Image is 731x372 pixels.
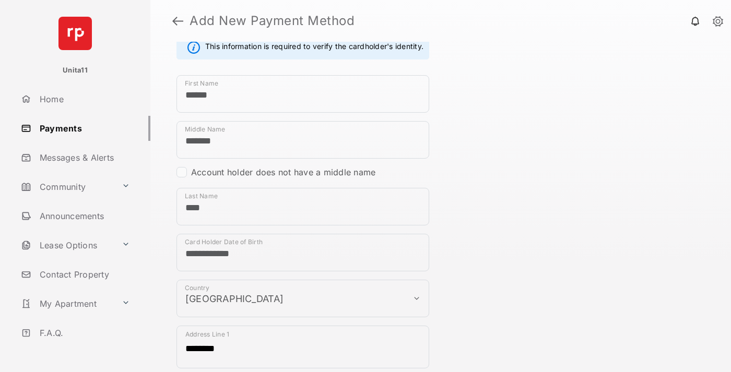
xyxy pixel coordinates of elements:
[17,233,117,258] a: Lease Options
[17,291,117,316] a: My Apartment
[17,145,150,170] a: Messages & Alerts
[63,65,88,76] p: Unita11
[17,116,150,141] a: Payments
[191,167,375,177] label: Account holder does not have a middle name
[17,320,150,345] a: F.A.Q.
[176,326,429,368] div: payment_method_screening[postal_addresses][addressLine1]
[17,262,150,287] a: Contact Property
[205,41,423,54] span: This information is required to verify the cardholder's identity.
[17,87,150,112] a: Home
[17,174,117,199] a: Community
[17,203,150,229] a: Announcements
[190,15,355,27] strong: Add New Payment Method
[58,17,92,50] img: svg+xml;base64,PHN2ZyB4bWxucz0iaHR0cDovL3d3dy53My5vcmcvMjAwMC9zdmciIHdpZHRoPSI2NCIgaGVpZ2h0PSI2NC...
[176,280,429,317] div: payment_method_screening[postal_addresses][country]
